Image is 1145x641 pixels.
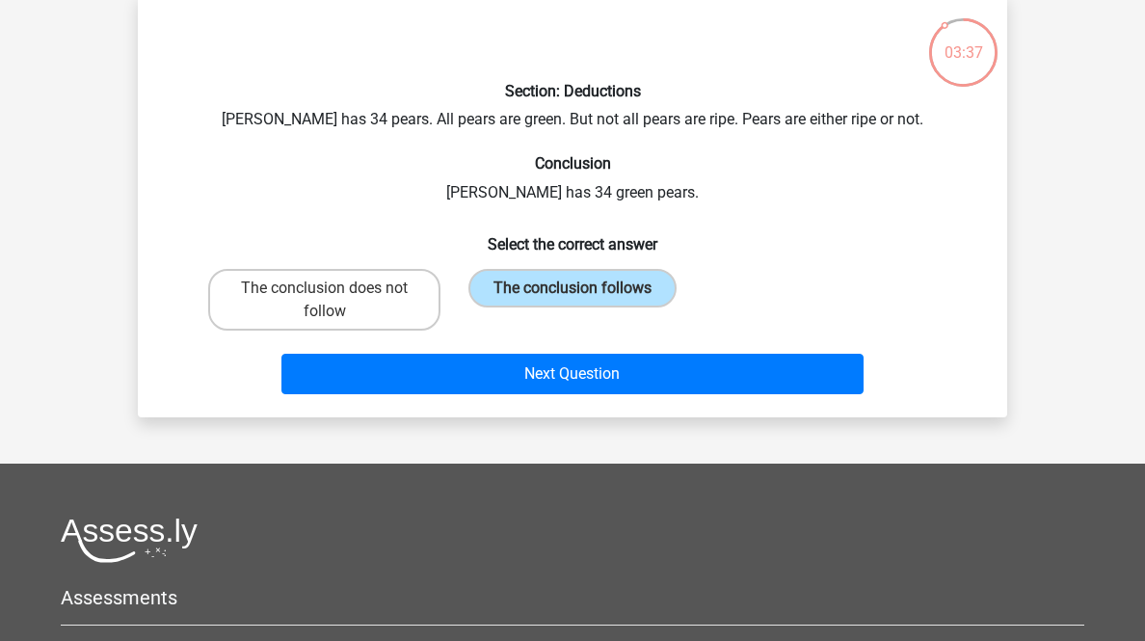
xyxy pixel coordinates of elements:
h6: Conclusion [169,154,976,173]
h6: Select the correct answer [169,220,976,254]
img: Assessly logo [61,518,198,563]
h5: Assessments [61,586,1084,609]
button: Next Question [281,354,865,394]
label: The conclusion does not follow [208,269,440,331]
label: The conclusion follows [468,269,677,307]
div: [PERSON_NAME] has 34 pears. All pears are green. But not all pears are ripe. Pears are either rip... [146,9,999,402]
div: 03:37 [927,16,999,65]
h6: Section: Deductions [169,82,976,100]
